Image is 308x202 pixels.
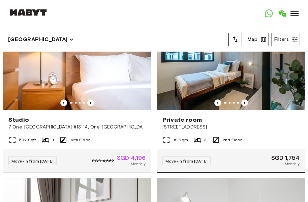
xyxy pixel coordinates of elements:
[223,137,242,143] span: 2nd Floor
[8,9,49,16] img: Habyt
[204,137,207,143] span: 3
[52,137,54,143] span: 1
[162,116,202,124] span: Private room
[214,99,221,106] button: Previous image
[285,161,300,167] span: Monthly
[8,124,146,131] span: 7 One-[GEOGRAPHIC_DATA] #13-14, One-[GEOGRAPHIC_DATA] 13-14 S138642
[87,99,94,106] button: Previous image
[3,11,151,173] a: Marketing picture of unit SG-01-106-001-01Previous imagePrevious imageStudio7 One-[GEOGRAPHIC_DAT...
[162,124,300,131] span: [STREET_ADDRESS]
[60,99,67,106] button: Previous image
[245,33,269,46] button: Map
[241,99,248,106] button: Previous image
[11,158,54,164] span: Move-in from [DATE]
[271,33,300,46] button: Filters
[8,116,29,124] span: Studio
[3,12,151,111] img: Marketing picture of unit SG-01-106-001-01
[173,137,188,143] span: 19 Sqm
[70,137,90,143] span: 13th Floor
[157,11,305,173] a: Marketing picture of unit SG-01-027-006-02Previous imagePrevious imagePrivate room[STREET_ADDRESS...
[271,155,300,161] span: SGD 1,754
[131,161,146,167] span: Monthly
[19,137,36,143] span: 592 Sqft
[165,158,208,164] span: Move-in from [DATE]
[228,33,242,46] button: tune
[157,12,305,111] img: Marketing picture of unit SG-01-027-006-02
[92,158,114,164] span: SGD 4,662
[8,35,74,44] button: [GEOGRAPHIC_DATA]
[117,155,146,161] span: SGD 4,196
